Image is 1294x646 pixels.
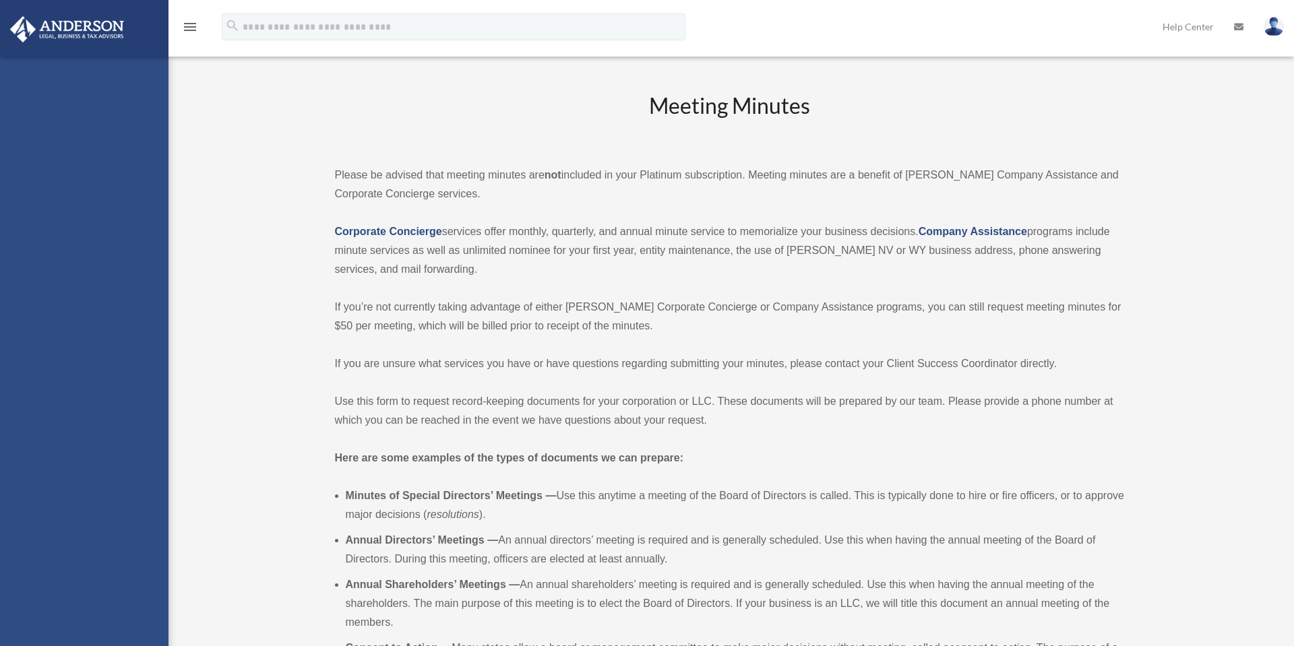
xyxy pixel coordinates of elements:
[225,18,240,33] i: search
[335,91,1125,147] h2: Meeting Minutes
[335,166,1125,203] p: Please be advised that meeting minutes are included in your Platinum subscription. Meeting minute...
[335,222,1125,279] p: services offer monthly, quarterly, and annual minute service to memorialize your business decisio...
[346,534,499,546] b: Annual Directors’ Meetings —
[335,392,1125,430] p: Use this form to request record-keeping documents for your corporation or LLC. These documents wi...
[427,509,479,520] em: resolutions
[335,226,442,237] a: Corporate Concierge
[919,226,1027,237] a: Company Assistance
[182,24,198,35] a: menu
[335,298,1125,335] p: If you’re not currently taking advantage of either [PERSON_NAME] Corporate Concierge or Company A...
[346,579,520,590] b: Annual Shareholders’ Meetings —
[1264,17,1284,36] img: User Pic
[545,169,561,181] strong: not
[346,575,1125,632] li: An annual shareholders’ meeting is required and is generally scheduled. Use this when having the ...
[346,490,557,501] b: Minutes of Special Directors’ Meetings —
[335,452,684,463] strong: Here are some examples of the types of documents we can prepare:
[346,531,1125,569] li: An annual directors’ meeting is required and is generally scheduled. Use this when having the ann...
[182,19,198,35] i: menu
[335,354,1125,373] p: If you are unsure what services you have or have questions regarding submitting your minutes, ple...
[346,486,1125,524] li: Use this anytime a meeting of the Board of Directors is called. This is typically done to hire or...
[6,16,128,42] img: Anderson Advisors Platinum Portal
